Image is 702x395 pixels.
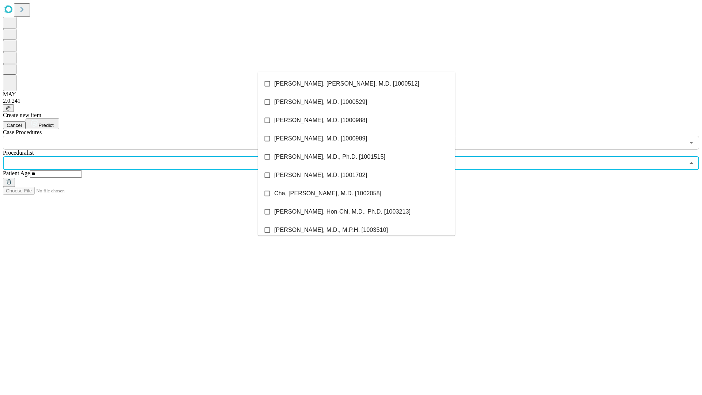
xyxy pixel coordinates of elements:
[274,134,367,143] span: [PERSON_NAME], M.D. [1000989]
[3,121,26,129] button: Cancel
[3,104,14,112] button: @
[3,98,699,104] div: 2.0.241
[274,79,419,88] span: [PERSON_NAME], [PERSON_NAME], M.D. [1000512]
[26,118,59,129] button: Predict
[274,153,385,161] span: [PERSON_NAME], M.D., Ph.D. [1001515]
[7,123,22,128] span: Cancel
[3,129,42,135] span: Scheduled Procedure
[3,150,34,156] span: Proceduralist
[274,189,381,198] span: Cha, [PERSON_NAME], M.D. [1002058]
[274,98,367,106] span: [PERSON_NAME], M.D. [1000529]
[3,91,699,98] div: MAY
[274,171,367,180] span: [PERSON_NAME], M.D. [1001702]
[3,112,41,118] span: Create new item
[274,116,367,125] span: [PERSON_NAME], M.D. [1000988]
[274,226,388,234] span: [PERSON_NAME], M.D., M.P.H. [1003510]
[274,207,411,216] span: [PERSON_NAME], Hon-Chi, M.D., Ph.D. [1003213]
[38,123,53,128] span: Predict
[686,138,697,148] button: Open
[6,105,11,111] span: @
[686,158,697,168] button: Close
[3,170,30,176] span: Patient Age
